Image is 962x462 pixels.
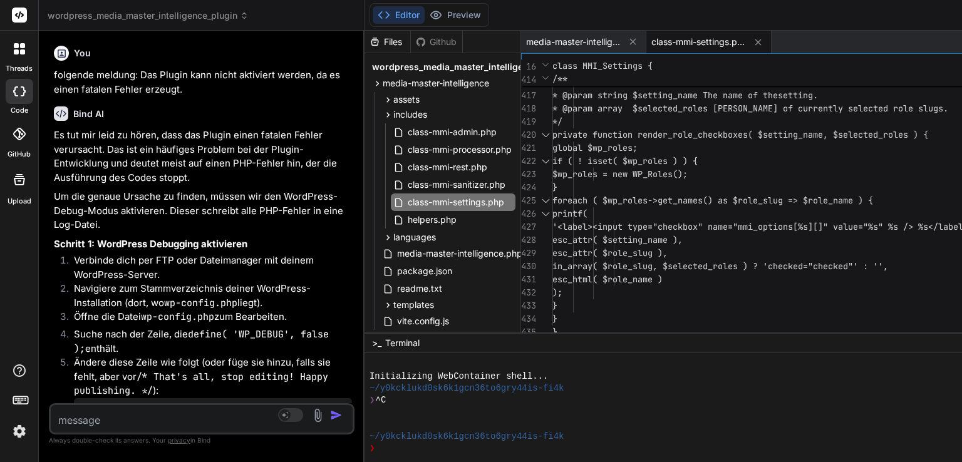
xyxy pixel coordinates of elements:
[552,103,818,114] span: * @param array $selected_roles [PERSON_NAME] of curr
[54,128,352,185] p: Es tut mir leid zu hören, dass das Plugin einen fatalen Fehler verursacht. Das ist ein häufiges P...
[425,6,486,24] button: Preview
[370,382,564,394] span: ~/y0kcklukd0sk6k1gcn36to6gry44is-fi4k
[783,129,928,140] span: ing_name, $selected_roles ) {
[54,238,247,250] strong: Schritt 1: WordPress Debugging aktivieren
[521,60,536,73] span: 16
[651,36,745,48] span: class-mmi-settings.php
[385,337,420,349] span: Terminal
[521,220,536,234] div: 427
[370,394,376,406] span: ❯
[521,128,536,141] div: 420
[393,231,436,244] span: languages
[73,108,104,120] h6: Bind AI
[11,105,28,116] label: code
[521,273,536,286] div: 431
[552,274,663,285] span: esc_html( $role_name )
[537,207,554,220] div: Click to collapse the range.
[521,286,536,299] div: 432
[74,328,334,355] code: define( 'WP_DEBUG', false );
[54,190,352,232] p: Um die genaue Ursache zu finden, müssen wir den WordPress-Debug-Modus aktivieren. Dieser schreibt...
[552,90,778,101] span: * @param string $setting_name The name of the
[393,299,434,311] span: templates
[406,160,489,175] span: class-mmi-rest.php
[406,142,513,157] span: class-mmi-processor.php
[48,9,249,22] span: wordpress_media_master_intelligence_plugin
[8,149,31,160] label: GitHub
[396,264,453,279] span: package.json
[370,371,548,382] span: Initializing WebContainer shell...
[365,36,410,48] div: Files
[552,326,557,337] span: }
[521,73,536,86] span: 414
[396,314,450,329] span: vite.config.js
[552,313,557,324] span: }
[74,356,352,398] p: Ändere diese Zeile wie folgt (oder füge sie hinzu, falls sie fehlt, aber vor ):
[311,408,325,423] img: attachment
[164,297,237,309] code: wp-config.php
[552,260,723,272] span: in_array( $role_slug, $selected_ro
[723,260,888,272] span: les ) ? 'checked="checked"' : '',
[406,125,498,140] span: class-mmi-admin.php
[396,246,524,261] span: media-master-intelligence.php
[521,168,536,181] div: 423
[74,282,352,310] p: Navigiere zum Stammverzeichnis deiner WordPress-Installation (dort, wo liegt).
[552,155,698,167] span: if ( ! isset( $wp_roles ) ) {
[74,47,91,59] h6: You
[370,431,564,443] span: ~/y0kcklukd0sk6k1gcn36to6gry44is-fi4k
[74,310,352,324] p: Öffne die Datei zum Bearbeiten.
[521,299,536,312] div: 433
[552,142,638,153] span: global $wp_roles;
[552,208,587,219] span: printf(
[521,207,536,220] div: 426
[521,194,536,207] div: 425
[406,195,505,210] span: class-mmi-settings.php
[552,300,557,311] span: }
[6,63,33,74] label: threads
[411,36,462,48] div: Github
[74,254,352,282] p: Verbinde dich per FTP oder Dateimanager mit deinem WordPress-Server.
[74,327,352,356] p: Suche nach der Zeile, die enthält.
[778,90,818,101] span: setting.
[74,371,334,398] code: /* That's all, stop editing! Happy publishing. */
[54,68,352,96] p: folgende meldung: Das Plugin kann nicht aktiviert werden, da es einen fatalen Fehler erzeugt.
[521,155,536,168] div: 422
[406,212,458,227] span: helpers.php
[521,89,536,102] div: 417
[537,128,554,141] div: Click to collapse the range.
[526,36,620,48] span: media-master-intelligence.php
[372,337,381,349] span: >_
[49,434,354,446] p: Always double-check its answers. Your in Bind
[552,195,763,206] span: foreach ( $wp_roles->get_names() as $role_
[552,247,668,259] span: esc_attr( $role_slug ),
[521,260,536,273] div: 430
[521,115,536,128] div: 419
[763,195,873,206] span: slug => $role_name ) {
[373,6,425,24] button: Editor
[406,177,507,192] span: class-mmi-sanitizer.php
[521,181,536,194] div: 424
[552,129,783,140] span: private function render_role_checkboxes( $sett
[521,247,536,260] div: 429
[383,77,489,90] span: media-master-intelligence
[393,108,427,121] span: includes
[818,103,948,114] span: ently selected role slugs.
[370,443,376,454] span: ❯
[552,221,723,232] span: '<label><input type="checkbox" nam
[9,421,30,442] img: settings
[372,61,571,73] span: wordpress_media_master_intelligence_plugin
[8,196,31,207] label: Upload
[537,155,554,168] div: Click to collapse the range.
[521,234,536,247] div: 428
[521,312,536,326] div: 434
[521,326,536,339] div: 435
[393,93,420,106] span: assets
[552,168,688,180] span: $wp_roles = new WP_Roles();
[396,281,443,296] span: readme.txt
[552,60,653,71] span: class MMI_Settings {
[521,102,536,115] div: 418
[552,287,562,298] span: );
[141,311,214,323] code: wp-config.php
[552,234,683,245] span: esc_attr( $setting_name ),
[330,409,343,421] img: icon
[168,436,190,444] span: privacy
